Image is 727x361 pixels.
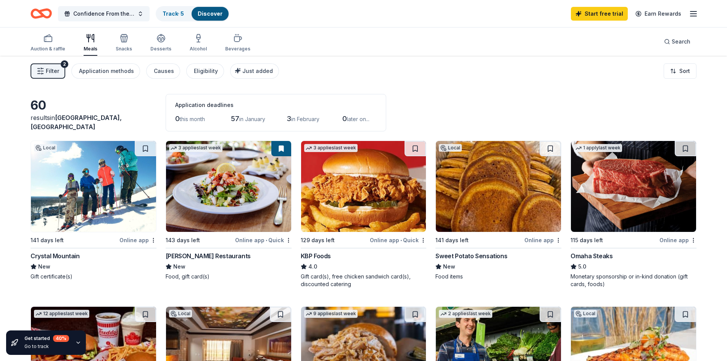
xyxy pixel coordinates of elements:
[46,66,59,76] span: Filter
[24,343,69,350] div: Go to track
[439,310,492,318] div: 2 applies last week
[71,63,140,79] button: Application methods
[439,144,462,152] div: Local
[31,5,52,23] a: Home
[400,237,402,243] span: •
[175,100,377,110] div: Application deadlines
[239,116,265,122] span: in January
[190,46,207,52] div: Alcohol
[146,63,180,79] button: Causes
[571,273,696,288] div: Monetary sponsorship or in-kind donation (gift cards, foods)
[31,273,156,280] div: Gift certificate(s)
[190,31,207,56] button: Alcohol
[58,6,150,21] button: Confidence From the inside out Self Empowerment Workshop
[266,237,267,243] span: •
[370,235,426,245] div: Online app Quick
[34,310,89,318] div: 12 applies last week
[31,114,122,131] span: in
[31,98,156,113] div: 60
[31,63,65,79] button: Filter2
[574,144,622,152] div: 1 apply last week
[150,31,171,56] button: Desserts
[287,115,291,123] span: 3
[53,335,69,342] div: 40 %
[166,236,200,245] div: 143 days left
[301,236,335,245] div: 129 days left
[225,46,250,52] div: Beverages
[166,251,251,261] div: [PERSON_NAME] Restaurants
[574,310,597,317] div: Local
[291,116,319,122] span: in February
[24,335,69,342] div: Get started
[436,141,561,232] img: Image for Sweet Potato Sensations
[34,144,57,152] div: Local
[38,262,50,271] span: New
[150,46,171,52] div: Desserts
[180,116,205,122] span: this month
[571,251,613,261] div: Omaha Steaks
[304,310,358,318] div: 9 applies last week
[524,235,561,245] div: Online app
[231,115,239,123] span: 57
[571,7,628,21] a: Start free trial
[31,46,65,52] div: Auction & raffle
[173,262,185,271] span: New
[175,115,180,123] span: 0
[347,116,369,122] span: later on...
[242,68,273,74] span: Just added
[659,235,696,245] div: Online app
[166,273,292,280] div: Food, gift card(s)
[578,262,586,271] span: 5.0
[342,115,347,123] span: 0
[664,63,696,79] button: Sort
[198,10,222,17] a: Discover
[116,46,132,52] div: Snacks
[631,7,686,21] a: Earn Rewards
[443,262,455,271] span: New
[31,141,156,232] img: Image for Crystal Mountain
[163,10,184,17] a: Track· 5
[119,235,156,245] div: Online app
[435,236,469,245] div: 141 days left
[166,141,291,232] img: Image for Cameron Mitchell Restaurants
[571,141,696,232] img: Image for Omaha Steaks
[435,273,561,280] div: Food items
[31,236,64,245] div: 141 days left
[31,31,65,56] button: Auction & raffle
[84,31,97,56] button: Meals
[301,141,426,232] img: Image for KBP Foods
[116,31,132,56] button: Snacks
[679,66,690,76] span: Sort
[31,114,122,131] span: [GEOGRAPHIC_DATA], [GEOGRAPHIC_DATA]
[301,141,427,288] a: Image for KBP Foods3 applieslast week129 days leftOnline app•QuickKBP Foods4.0Gift card(s), free ...
[194,66,218,76] div: Eligibility
[230,63,279,79] button: Just added
[73,9,134,18] span: Confidence From the inside out Self Empowerment Workshop
[672,37,690,46] span: Search
[571,141,696,288] a: Image for Omaha Steaks 1 applylast week115 days leftOnline appOmaha Steaks5.0Monetary sponsorship...
[154,66,174,76] div: Causes
[308,262,317,271] span: 4.0
[31,141,156,280] a: Image for Crystal MountainLocal141 days leftOnline appCrystal MountainNewGift certificate(s)
[235,235,292,245] div: Online app Quick
[225,31,250,56] button: Beverages
[79,66,134,76] div: Application methods
[435,251,507,261] div: Sweet Potato Sensations
[31,251,80,261] div: Crystal Mountain
[156,6,229,21] button: Track· 5Discover
[658,34,696,49] button: Search
[571,236,603,245] div: 115 days left
[31,113,156,131] div: results
[169,310,192,317] div: Local
[186,63,224,79] button: Eligibility
[301,273,427,288] div: Gift card(s), free chicken sandwich card(s), discounted catering
[166,141,292,280] a: Image for Cameron Mitchell Restaurants3 applieslast week143 days leftOnline app•Quick[PERSON_NAME...
[84,46,97,52] div: Meals
[169,144,222,152] div: 3 applies last week
[301,251,331,261] div: KBP Foods
[304,144,358,152] div: 3 applies last week
[61,60,68,68] div: 2
[435,141,561,280] a: Image for Sweet Potato SensationsLocal141 days leftOnline appSweet Potato SensationsNewFood items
